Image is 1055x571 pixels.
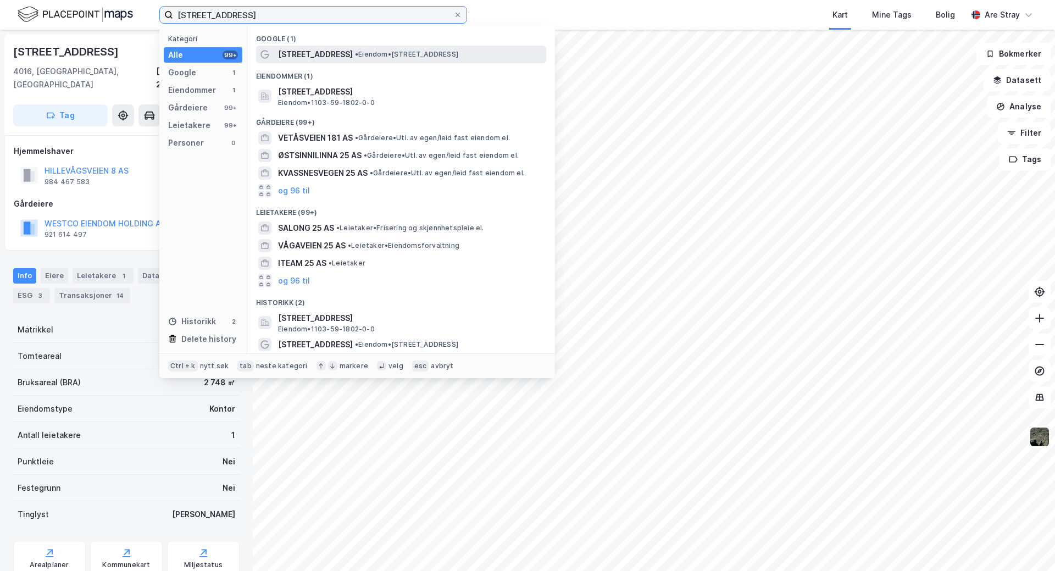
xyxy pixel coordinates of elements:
[278,312,542,325] span: [STREET_ADDRESS]
[13,288,50,303] div: ESG
[348,241,351,250] span: •
[247,290,555,309] div: Historikk (2)
[209,402,235,415] div: Kontor
[364,151,519,160] span: Gårdeiere • Utl. av egen/leid fast eiendom el.
[30,561,69,569] div: Arealplaner
[278,221,334,235] span: SALONG 25 AS
[278,98,375,107] span: Eiendom • 1103-59-1802-0-0
[14,145,239,158] div: Hjemmelshaver
[237,361,254,372] div: tab
[256,362,308,370] div: neste kategori
[181,332,236,346] div: Delete history
[370,169,373,177] span: •
[278,149,362,162] span: ØSTSINNILINNA 25 AS
[223,51,238,59] div: 99+
[168,361,198,372] div: Ctrl + k
[278,257,326,270] span: ITEAM 25 AS
[370,169,525,178] span: Gårdeiere • Utl. av egen/leid fast eiendom el.
[355,134,510,142] span: Gårdeiere • Utl. av egen/leid fast eiendom el.
[168,35,242,43] div: Kategori
[278,48,353,61] span: [STREET_ADDRESS]
[223,103,238,112] div: 99+
[200,362,229,370] div: nytt søk
[998,122,1051,144] button: Filter
[985,8,1020,21] div: Are Stray
[156,65,240,91] div: [GEOGRAPHIC_DATA], 22/67
[355,50,458,59] span: Eiendom • [STREET_ADDRESS]
[18,455,54,468] div: Punktleie
[168,48,183,62] div: Alle
[168,136,204,149] div: Personer
[412,361,429,372] div: esc
[329,259,332,267] span: •
[118,270,129,281] div: 1
[936,8,955,21] div: Bolig
[247,26,555,46] div: Google (1)
[247,109,555,129] div: Gårdeiere (99+)
[223,121,238,130] div: 99+
[229,68,238,77] div: 1
[172,508,235,521] div: [PERSON_NAME]
[987,96,1051,118] button: Analyse
[976,43,1051,65] button: Bokmerker
[114,290,126,301] div: 14
[278,131,353,145] span: VETÅSVEIEN 181 AS
[168,119,210,132] div: Leietakere
[247,199,555,219] div: Leietakere (99+)
[168,315,216,328] div: Historikk
[431,362,453,370] div: avbryt
[41,268,68,284] div: Eiere
[35,290,46,301] div: 3
[223,481,235,495] div: Nei
[18,323,53,336] div: Matrikkel
[1000,148,1051,170] button: Tags
[18,429,81,442] div: Antall leietakere
[13,65,156,91] div: 4016, [GEOGRAPHIC_DATA], [GEOGRAPHIC_DATA]
[336,224,484,232] span: Leietaker • Frisering og skjønnhetspleie el.
[278,338,353,351] span: [STREET_ADDRESS]
[247,63,555,83] div: Eiendommer (1)
[278,167,368,180] span: KVASSNESVEGEN 25 AS
[1000,518,1055,571] iframe: Chat Widget
[229,317,238,326] div: 2
[348,241,459,250] span: Leietaker • Eiendomsforvaltning
[984,69,1051,91] button: Datasett
[138,268,179,284] div: Datasett
[355,340,458,349] span: Eiendom • [STREET_ADDRESS]
[355,50,358,58] span: •
[355,134,358,142] span: •
[1029,426,1050,447] img: 9k=
[14,197,239,210] div: Gårdeiere
[13,43,121,60] div: [STREET_ADDRESS]
[54,288,130,303] div: Transaksjoner
[168,101,208,114] div: Gårdeiere
[13,104,108,126] button: Tag
[45,178,90,186] div: 984 467 583
[229,86,238,95] div: 1
[168,84,216,97] div: Eiendommer
[336,224,340,232] span: •
[329,259,365,268] span: Leietaker
[278,239,346,252] span: VÅGAVEIEN 25 AS
[229,138,238,147] div: 0
[364,151,367,159] span: •
[278,274,310,287] button: og 96 til
[168,66,196,79] div: Google
[231,429,235,442] div: 1
[18,508,49,521] div: Tinglyst
[278,184,310,197] button: og 96 til
[832,8,848,21] div: Kart
[223,455,235,468] div: Nei
[173,7,453,23] input: Søk på adresse, matrikkel, gårdeiere, leietakere eller personer
[13,268,36,284] div: Info
[45,230,87,239] div: 921 614 497
[18,481,60,495] div: Festegrunn
[18,5,133,24] img: logo.f888ab2527a4732fd821a326f86c7f29.svg
[388,362,403,370] div: velg
[18,350,62,363] div: Tomteareal
[184,561,223,569] div: Miljøstatus
[18,402,73,415] div: Eiendomstype
[278,85,542,98] span: [STREET_ADDRESS]
[872,8,912,21] div: Mine Tags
